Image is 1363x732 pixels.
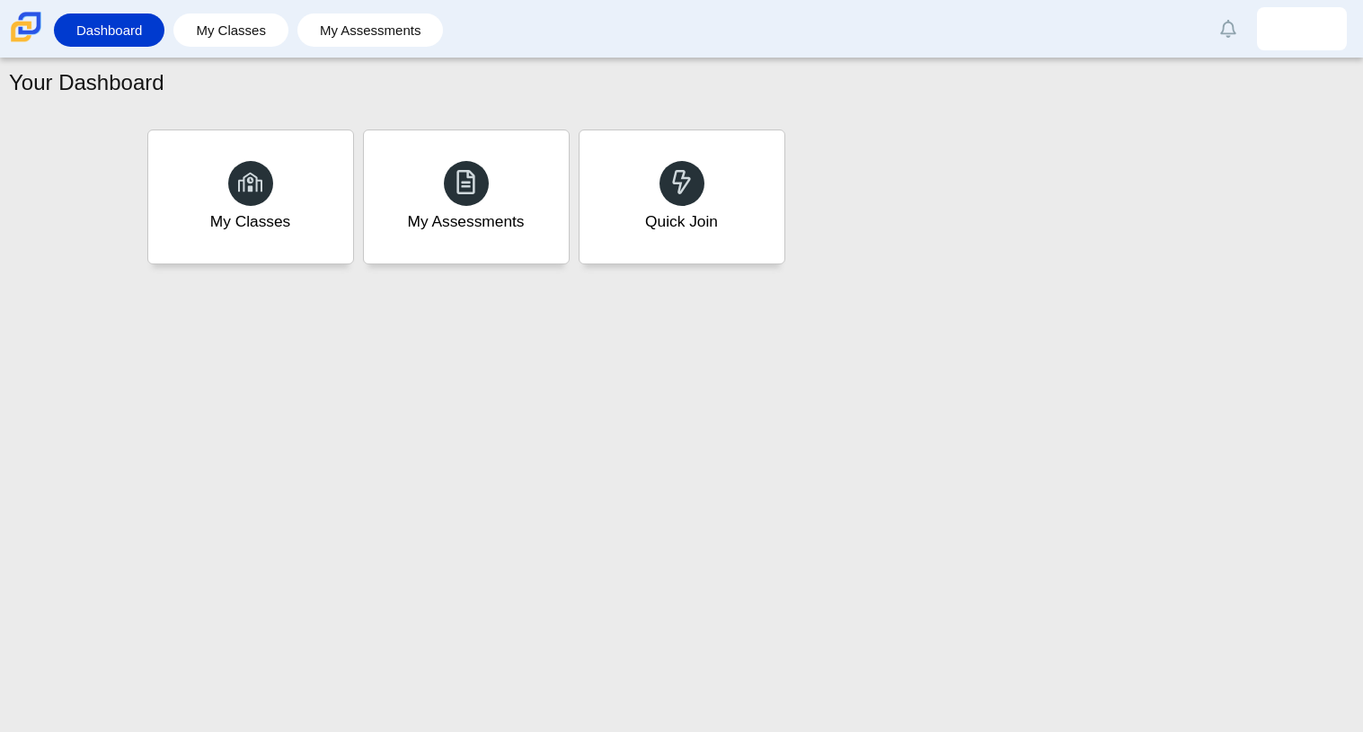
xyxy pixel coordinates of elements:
[63,13,155,47] a: Dashboard
[579,129,785,264] a: Quick Join
[306,13,435,47] a: My Assessments
[645,210,718,233] div: Quick Join
[1288,14,1316,43] img: cameron.russell.eC1Oc0
[408,210,525,233] div: My Assessments
[9,67,164,98] h1: Your Dashboard
[7,33,45,49] a: Carmen School of Science & Technology
[1208,9,1248,49] a: Alerts
[7,8,45,46] img: Carmen School of Science & Technology
[182,13,279,47] a: My Classes
[363,129,570,264] a: My Assessments
[1257,7,1347,50] a: cameron.russell.eC1Oc0
[147,129,354,264] a: My Classes
[210,210,291,233] div: My Classes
